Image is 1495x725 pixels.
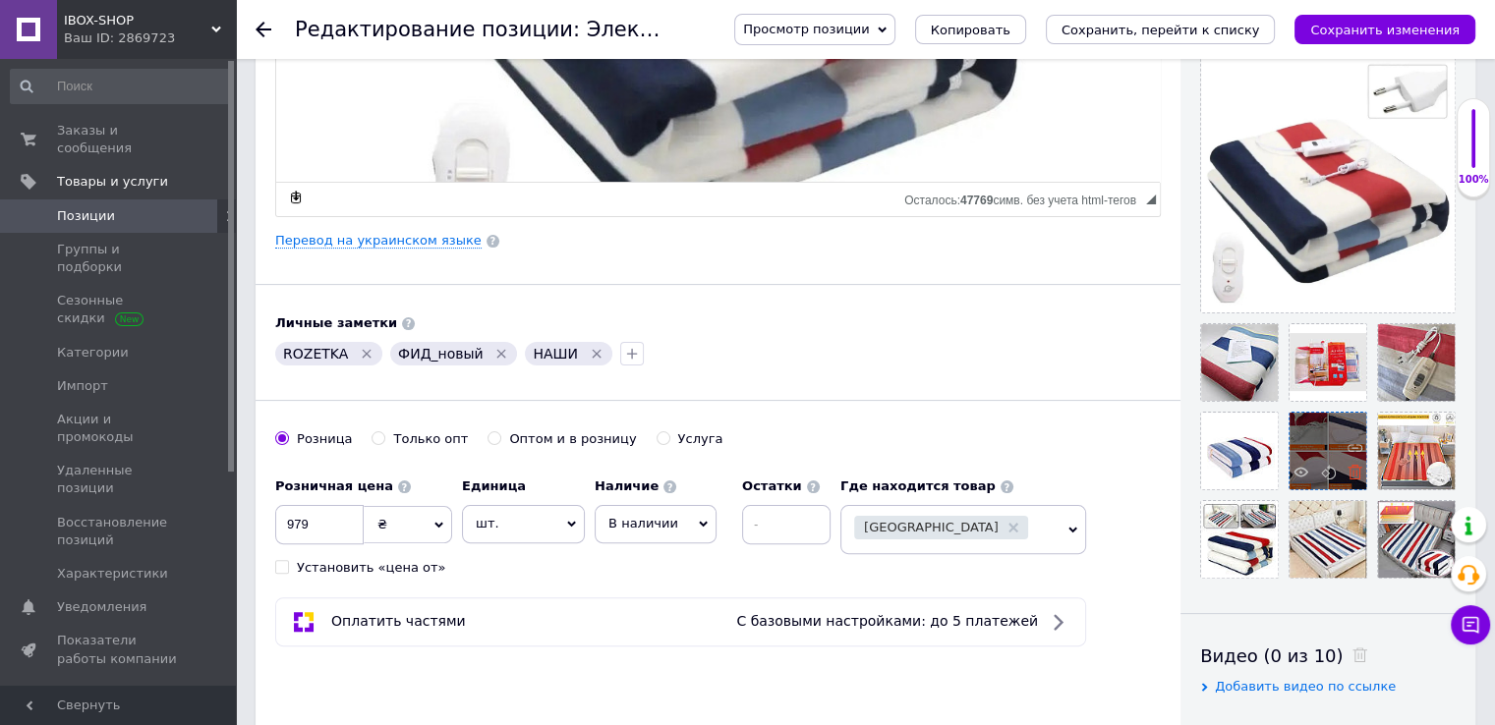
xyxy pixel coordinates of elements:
div: Ваш ID: 2869723 [64,29,236,47]
span: IBOX-SHOP [64,12,211,29]
span: Характеристики [57,565,168,583]
input: Поиск [10,69,232,104]
a: Перевод на украинском языке [275,233,482,249]
button: Сохранить изменения [1294,15,1475,44]
svg: Удалить метку [589,346,604,362]
button: Чат с покупателем [1451,605,1490,644]
b: Где находится товар [840,478,996,493]
div: Услуга [678,430,723,448]
b: Остатки [742,478,802,493]
div: 100% [1458,173,1489,187]
b: Розничная цена [275,478,393,493]
span: Импорт [57,377,108,395]
span: Сезонные скидки [57,292,182,327]
span: С базовыми настройками: до 5 платежей [736,613,1038,629]
b: Наличие [595,478,659,493]
span: Просмотр позиции [743,22,869,36]
span: [GEOGRAPHIC_DATA] [864,521,999,533]
svg: Удалить метку [493,346,509,362]
span: шт. [462,505,585,542]
div: Вернуться назад [256,22,271,37]
span: Уведомления [57,598,146,616]
b: Личные заметки [275,315,397,330]
input: - [742,505,831,544]
span: Акции и промокоды [57,411,182,446]
input: 0 [275,505,364,544]
span: Оплатить частями [331,613,466,629]
span: Товары и услуги [57,173,168,191]
span: Заказы и сообщения [57,122,182,157]
span: Перетащите для изменения размера [1146,195,1156,204]
span: 47769 [960,194,993,207]
div: Розница [297,430,352,448]
b: Единица [462,478,526,493]
span: Показатели работы компании [57,632,182,667]
button: Сохранить, перейти к списку [1046,15,1276,44]
span: Копировать [931,23,1010,37]
span: НАШИ [533,346,578,362]
span: Категории [57,344,129,362]
i: Сохранить, перейти к списку [1062,23,1260,37]
div: 100% Качество заполнения [1457,98,1490,197]
a: Сделать резервную копию сейчас [285,187,307,208]
span: ROZETKA [283,346,348,362]
span: Панель управления [57,684,182,719]
span: Видео (0 из 10) [1200,645,1343,666]
svg: Удалить метку [359,346,374,362]
span: Удаленные позиции [57,462,182,497]
span: Добавить видео по ссылке [1215,679,1396,694]
span: Группы и подборки [57,241,182,276]
div: Оптом и в розницу [509,430,636,448]
div: Только опт [393,430,468,448]
div: Установить «цена от» [297,559,445,577]
div: Подсчет символов [904,189,1146,207]
button: Копировать [915,15,1026,44]
span: ФИД_новый [398,346,484,362]
span: В наличии [608,516,678,530]
i: Сохранить изменения [1310,23,1460,37]
span: Позиции [57,207,115,225]
span: ₴ [377,517,387,531]
span: Восстановление позиций [57,514,182,549]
